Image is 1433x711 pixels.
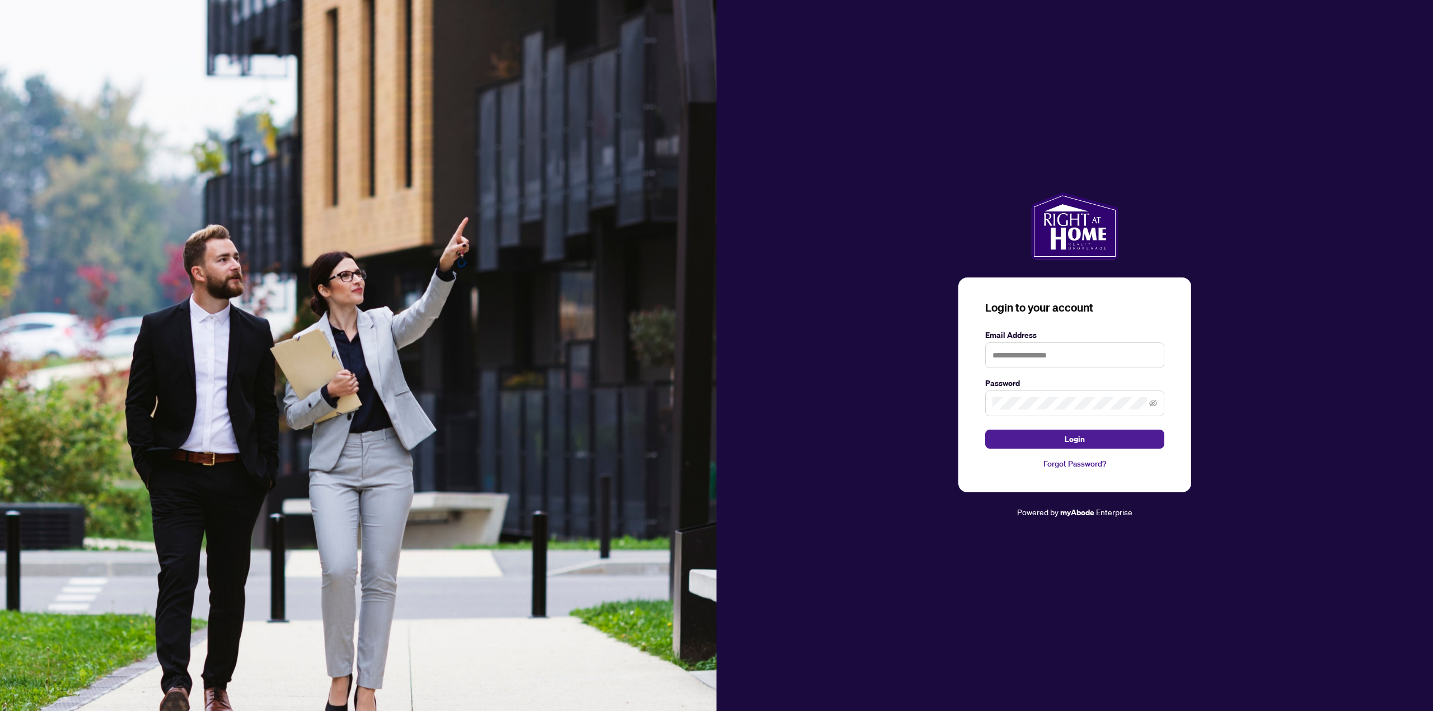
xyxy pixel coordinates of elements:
[985,430,1164,449] button: Login
[985,458,1164,470] a: Forgot Password?
[985,377,1164,389] label: Password
[985,300,1164,316] h3: Login to your account
[1017,507,1059,517] span: Powered by
[1065,430,1085,448] span: Login
[1060,506,1094,519] a: myAbode
[1096,507,1132,517] span: Enterprise
[985,329,1164,341] label: Email Address
[1031,192,1118,260] img: ma-logo
[1149,399,1157,407] span: eye-invisible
